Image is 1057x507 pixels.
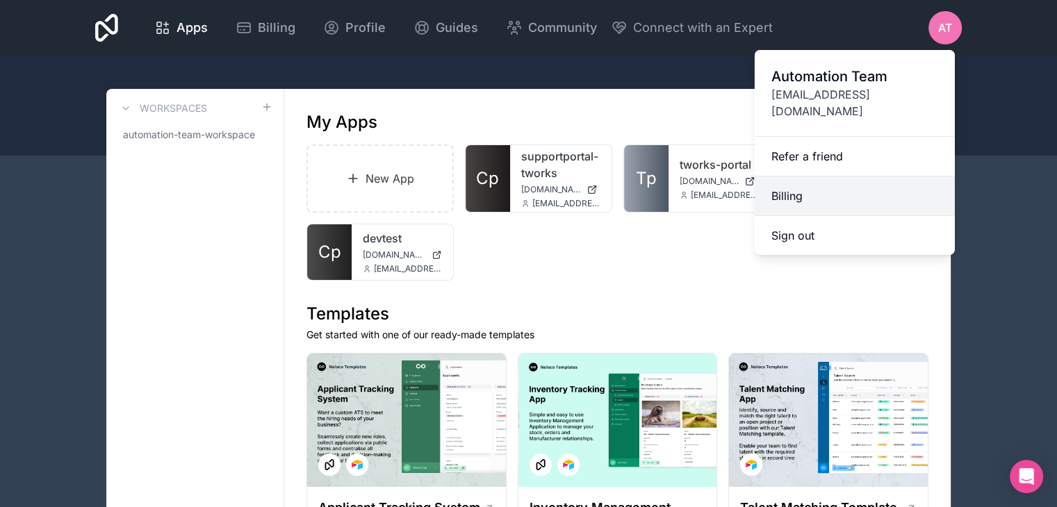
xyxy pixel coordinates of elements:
h1: Templates [306,303,928,325]
span: automation-team-workspace [123,128,255,142]
span: [EMAIL_ADDRESS][DOMAIN_NAME] [532,198,600,209]
span: AT [938,19,952,36]
span: Tp [636,167,657,190]
a: tworks-portal [680,156,759,173]
span: Profile [345,18,386,38]
a: automation-team-workspace [117,122,272,147]
a: Cp [307,224,352,280]
span: [EMAIL_ADDRESS][DOMAIN_NAME] [691,190,759,201]
span: Apps [177,18,208,38]
span: Guides [436,18,478,38]
img: Airtable Logo [746,459,757,470]
h1: My Apps [306,111,377,133]
a: [DOMAIN_NAME] [521,184,600,195]
span: [DOMAIN_NAME] [521,184,581,195]
a: Guides [402,13,489,43]
span: Billing [258,18,295,38]
span: [EMAIL_ADDRESS][DOMAIN_NAME] [771,86,938,119]
a: Workspaces [117,100,207,117]
span: [DOMAIN_NAME] [680,176,739,187]
a: Billing [224,13,306,43]
a: Tp [624,145,669,212]
img: Airtable Logo [563,459,574,470]
a: devtest [363,230,442,247]
a: Billing [755,176,955,216]
span: Community [528,18,597,38]
a: Profile [312,13,397,43]
p: Get started with one of our ready-made templates [306,328,928,342]
a: Apps [143,13,219,43]
a: Community [495,13,608,43]
a: Refer a friend [755,137,955,176]
span: Cp [476,167,499,190]
h3: Workspaces [140,101,207,115]
div: Open Intercom Messenger [1010,460,1043,493]
a: supportportal-tworks [521,148,600,181]
a: [DOMAIN_NAME] [680,176,759,187]
a: New App [306,144,454,213]
span: [EMAIL_ADDRESS][DOMAIN_NAME] [374,263,442,274]
button: Connect with an Expert [611,18,773,38]
img: Airtable Logo [352,459,363,470]
span: [DOMAIN_NAME] [363,249,426,260]
button: Sign out [755,216,955,255]
span: Connect with an Expert [633,18,773,38]
a: Cp [466,145,510,212]
span: Cp [318,241,341,263]
span: Automation Team [771,67,938,86]
a: [DOMAIN_NAME] [363,249,442,260]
